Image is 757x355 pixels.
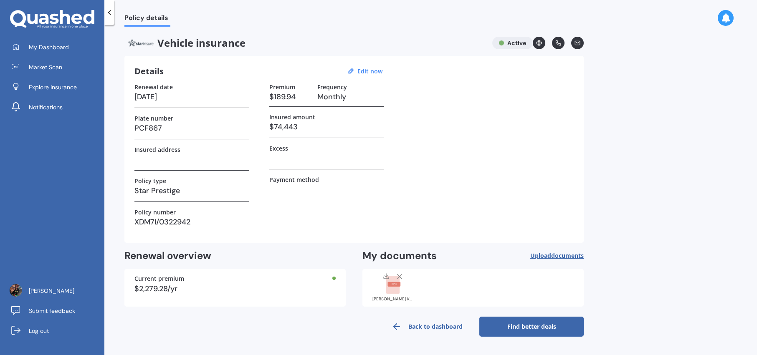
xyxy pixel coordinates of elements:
[134,184,249,197] h3: Star Prestige
[530,249,584,262] button: Uploaddocuments
[124,249,346,262] h2: Renewal overview
[134,216,249,228] h3: XDM7I/0322942
[134,66,164,77] h3: Details
[134,91,249,103] h3: [DATE]
[6,79,104,96] a: Explore insurance
[317,91,384,103] h3: Monthly
[479,317,584,337] a: Find better deals
[29,327,49,335] span: Log out
[269,83,295,91] label: Premium
[134,146,180,153] label: Insured address
[134,177,166,184] label: Policy type
[29,43,69,51] span: My Dashboard
[134,276,336,282] div: Current premium
[317,83,347,91] label: Frequency
[134,285,336,292] div: $2,279.28/yr
[6,302,104,319] a: Submit feedback
[530,252,584,259] span: Upload
[29,287,74,295] span: [PERSON_NAME]
[134,115,173,122] label: Plate number
[124,37,157,49] img: Star.webp
[269,113,315,121] label: Insured amount
[29,83,77,91] span: Explore insurance
[355,68,385,75] button: Edit now
[134,122,249,134] h3: PCF867
[551,252,584,259] span: documents
[29,307,75,315] span: Submit feedback
[269,91,311,103] h3: $189.94
[124,14,170,25] span: Policy details
[6,322,104,339] a: Log out
[6,282,104,299] a: [PERSON_NAME]
[269,176,319,183] label: Payment method
[372,297,414,301] div: GWILLIAM KAT_CPFCN_UWANZLXDM7I_I02114060_0273653037.pdf
[134,83,173,91] label: Renewal date
[357,67,382,75] u: Edit now
[269,121,384,133] h3: $74,443
[29,103,63,111] span: Notifications
[375,317,479,337] a: Back to dashboard
[6,99,104,116] a: Notifications
[269,145,288,152] label: Excess
[362,249,437,262] h2: My documents
[6,39,104,55] a: My Dashboard
[124,37,486,49] span: Vehicle insurance
[10,284,22,297] img: picture
[29,63,62,71] span: Market Scan
[6,59,104,76] a: Market Scan
[134,209,176,216] label: Policy number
